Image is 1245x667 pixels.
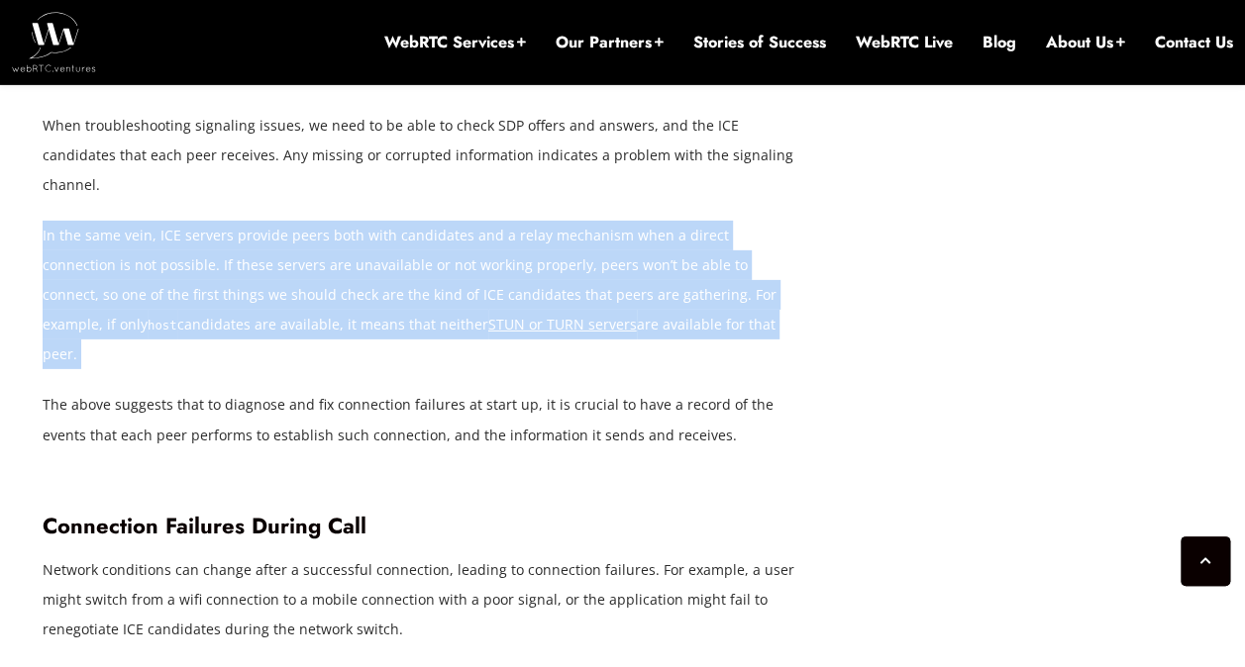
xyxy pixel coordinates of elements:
a: Contact Us [1155,32,1233,53]
a: WebRTC Services [384,32,526,53]
p: In the same vein, ICE servers provide peers both with candidates and a relay mechanism when a dir... [43,221,805,369]
p: The above suggests that to diagnose and fix connection failures at start up, it is crucial to hav... [43,390,805,449]
a: About Us [1046,32,1125,53]
a: Our Partners [556,32,664,53]
code: host [148,319,177,333]
h3: Connection Failures During Call [43,513,805,539]
a: Stories of Success [693,32,826,53]
img: WebRTC.ventures [12,12,96,71]
a: STUN or TURN servers [488,315,637,333]
p: Network conditions can change after a successful connection, leading to connection failures. For ... [43,555,805,644]
a: Blog [983,32,1016,53]
p: When troubleshooting signaling issues, we need to be able to check SDP offers and answers, and th... [43,111,805,200]
a: WebRTC Live [856,32,953,53]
